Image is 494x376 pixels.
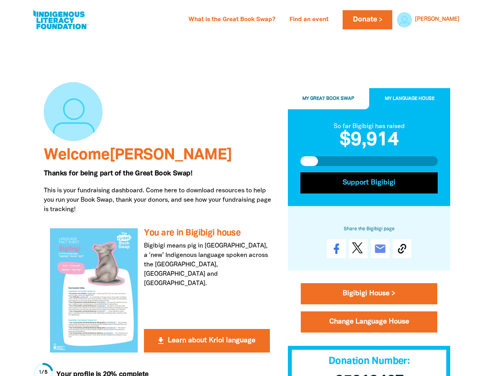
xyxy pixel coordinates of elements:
[374,243,386,255] i: email
[156,336,165,345] i: get_app
[39,370,42,375] span: 1
[371,240,390,258] a: email
[144,228,269,238] h3: You are in Bigibigi house
[44,186,276,214] p: This is your fundraising dashboard. Come here to download resources to help you run your Book Swa...
[288,89,369,110] button: My Great Book Swap
[300,131,438,150] h2: $9,914
[300,122,438,131] div: So far Bigibigi has raised
[415,17,460,22] a: [PERSON_NAME]
[369,89,451,110] button: My Language House
[349,240,368,258] a: Post
[44,170,192,177] span: Thanks for being part of the Great Book Swap!
[301,312,438,333] button: Change Language House
[300,172,438,193] button: Support Bigibigi
[44,148,232,163] span: Welcome [PERSON_NAME]
[50,228,138,352] img: You are in Bigibigi house
[301,284,438,305] a: Bigibigi House >
[327,240,346,258] a: Share
[329,357,410,366] span: Donation Number:
[285,14,333,26] a: Find an event
[393,240,411,258] button: Copy Link
[144,329,269,352] button: get_app Learn about Kriol language
[300,225,438,233] h6: Share the Bigibigi page
[385,97,435,101] span: My Language House
[184,14,280,26] a: What is the Great Book Swap?
[302,97,354,101] span: My Great Book Swap
[343,10,392,29] a: Donate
